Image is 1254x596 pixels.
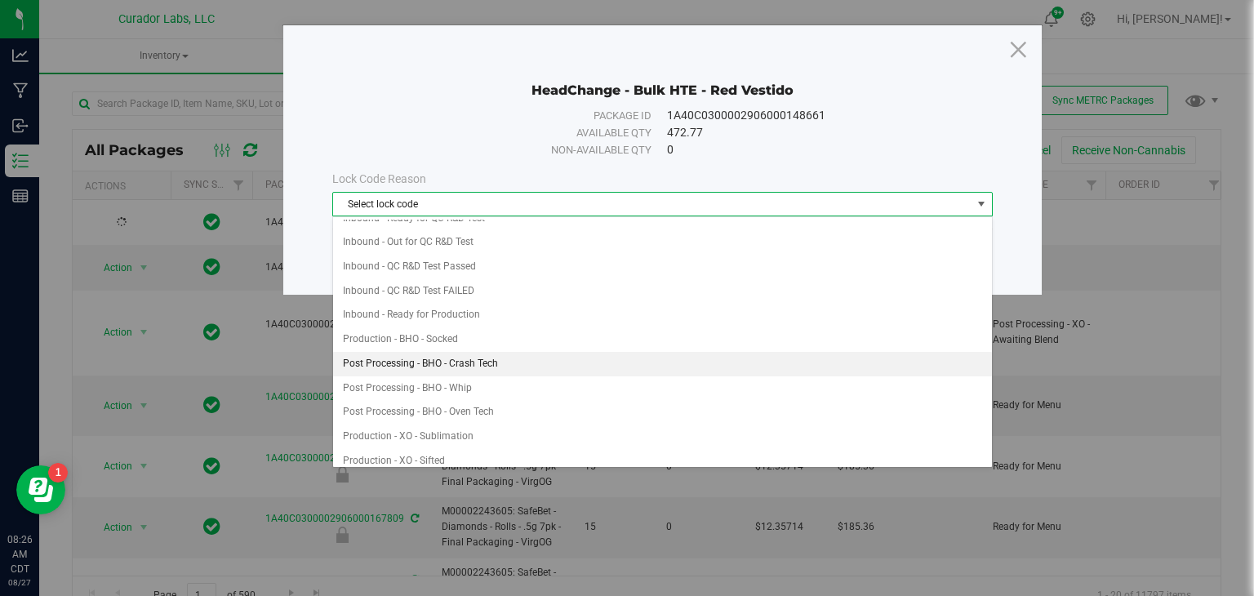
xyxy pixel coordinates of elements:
[333,327,992,352] li: Production - BHO - Socked
[667,141,964,158] div: 0
[333,303,992,327] li: Inbound - Ready for Production
[333,376,992,401] li: Post Processing - BHO - Whip
[361,125,651,141] div: Available qty
[667,107,964,124] div: 1A40C0300002906000148661
[361,142,651,158] div: Non-available qty
[48,463,68,483] iframe: Resource center unread badge
[16,465,65,514] iframe: Resource center
[332,172,426,185] span: Lock Code Reason
[333,449,992,474] li: Production - XO - Sifted
[333,230,992,255] li: Inbound - Out for QC R&D Test
[333,255,992,279] li: Inbound - QC R&D Test Passed
[972,193,992,216] span: select
[333,425,992,449] li: Production - XO - Sublimation
[361,108,651,124] div: Package ID
[332,58,993,99] div: HeadChange - Bulk HTE - Red Vestido
[333,193,972,216] span: Select lock code
[333,400,992,425] li: Post Processing - BHO - Oven Tech
[333,279,992,304] li: Inbound - QC R&D Test FAILED
[667,124,964,141] div: 472.77
[333,352,992,376] li: Post Processing - BHO - Crash Tech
